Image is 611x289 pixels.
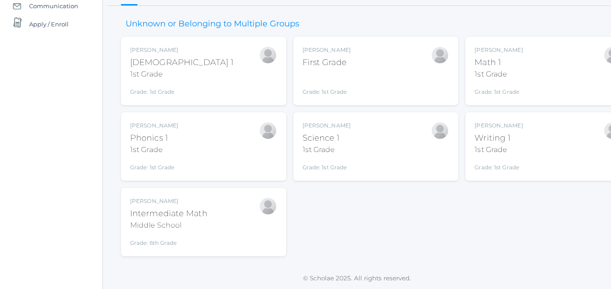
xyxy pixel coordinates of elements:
[130,220,207,231] div: Middle School
[303,144,351,155] div: 1st Grade
[130,159,178,172] div: Grade: 1st Grade
[259,46,277,64] div: Bonnie Posey
[130,144,178,155] div: 1st Grade
[303,122,351,130] div: [PERSON_NAME]
[259,122,277,140] div: Bonnie Posey
[130,83,233,96] div: Grade: 1st Grade
[130,208,207,220] div: Intermediate Math
[303,46,351,54] div: [PERSON_NAME]
[475,83,523,96] div: Grade: 1st Grade
[303,159,351,172] div: Grade: 1st Grade
[431,122,449,140] div: Bonnie Posey
[259,197,277,215] div: Bonnie Posey
[303,72,351,96] div: Grade: 1st Grade
[303,132,351,144] div: Science 1
[103,274,611,283] p: © Scholae 2025. All rights reserved.
[130,122,178,130] div: [PERSON_NAME]
[475,46,523,54] div: [PERSON_NAME]
[303,56,351,69] div: First Grade
[130,234,207,247] div: Grade: 6th Grade
[130,46,233,54] div: [PERSON_NAME]
[475,56,523,69] div: Math 1
[29,15,69,33] span: Apply / Enroll
[130,69,233,80] div: 1st Grade
[130,132,178,144] div: Phonics 1
[130,197,207,205] div: [PERSON_NAME]
[475,144,523,155] div: 1st Grade
[475,132,523,144] div: Writing 1
[130,56,233,69] div: [DEMOGRAPHIC_DATA] 1
[431,46,449,64] div: Bonnie Posey
[475,122,523,130] div: [PERSON_NAME]
[121,20,304,29] h3: Unknown or Belonging to Multiple Groups
[475,159,523,172] div: Grade: 1st Grade
[475,69,523,80] div: 1st Grade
